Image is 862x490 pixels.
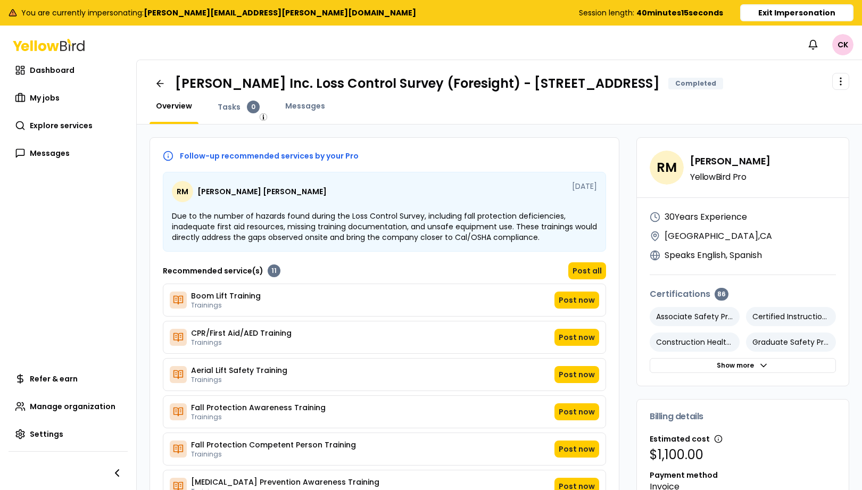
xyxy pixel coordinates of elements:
[191,338,292,347] span: Trainings
[554,441,599,458] button: Post now
[9,396,128,417] a: Manage organization
[180,152,359,160] p: Follow-up recommended services by your Pro
[554,292,599,309] button: Post now
[191,439,356,450] span: Fall Protection Competent Person Training
[247,101,260,113] div: 0
[650,307,740,326] p: Associate Safety Professional (ASP)
[690,154,770,169] h4: [PERSON_NAME]
[30,148,70,159] span: Messages
[156,101,192,111] span: Overview
[554,403,599,420] button: Post now
[163,265,263,276] p: Recommended service(s)
[30,373,78,384] span: Refer & earn
[279,101,331,111] a: Messages
[285,101,325,111] span: Messages
[268,264,280,277] div: 11
[172,211,597,243] p: Due to the number of hazards found during the Loss Control Survey, including fall protection defi...
[740,4,853,21] button: Exit Impersonation
[175,75,660,92] h1: [PERSON_NAME] Inc. Loss Control Survey (Foresight) - [STREET_ADDRESS]
[665,230,772,243] p: [GEOGRAPHIC_DATA] , CA
[9,423,128,445] a: Settings
[746,307,836,326] p: Certified Instructional Trainer (CIT)
[191,301,261,310] span: Trainings
[668,78,723,89] div: Completed
[191,450,356,459] span: Trainings
[650,358,836,373] button: Show more
[650,288,836,301] h4: Certifications
[191,477,379,487] span: [MEDICAL_DATA] Prevention Awareness Training
[30,93,60,103] span: My jobs
[650,412,703,421] span: Billing details
[832,34,853,55] span: CK
[211,101,266,113] a: Tasks0
[191,376,287,384] span: Trainings
[579,7,723,18] div: Session length:
[30,65,74,76] span: Dashboard
[30,401,115,412] span: Manage organization
[9,115,128,136] a: Explore services
[665,249,762,262] p: Speaks English , Spanish
[568,262,606,279] button: Post all
[191,413,326,421] span: Trainings
[650,434,710,444] span: Estimated cost
[191,290,261,301] span: Boom Lift Training
[191,365,287,376] span: Aerial Lift Safety Training
[150,101,198,111] a: Overview
[9,368,128,389] a: Refer & earn
[650,446,836,463] p: $1,100.00
[9,87,128,109] a: My jobs
[191,402,326,413] span: Fall Protection Awareness Training
[554,366,599,383] button: Post now
[191,328,292,338] span: CPR/First Aid/AED Training
[665,211,747,223] p: 30 Years Experience
[9,143,128,164] a: Messages
[197,188,327,195] span: [PERSON_NAME] [PERSON_NAME]
[746,333,836,352] p: Graduate Safety Practitioner (GSP)
[30,120,93,131] span: Explore services
[650,151,684,185] span: RM
[715,288,728,301] div: 86
[650,333,740,352] p: Construction Health and Safety Technician (CHST)
[636,7,723,18] b: 40 minutes 15 seconds
[572,181,597,202] span: [DATE]
[554,329,599,346] button: Post now
[30,429,63,439] span: Settings
[144,7,416,18] b: [PERSON_NAME][EMAIL_ADDRESS][PERSON_NAME][DOMAIN_NAME]
[172,181,193,202] span: RM
[690,173,770,181] p: YellowBird Pro
[650,470,718,480] span: Payment method
[21,7,416,18] span: You are currently impersonating:
[9,60,128,81] a: Dashboard
[218,102,241,112] span: Tasks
